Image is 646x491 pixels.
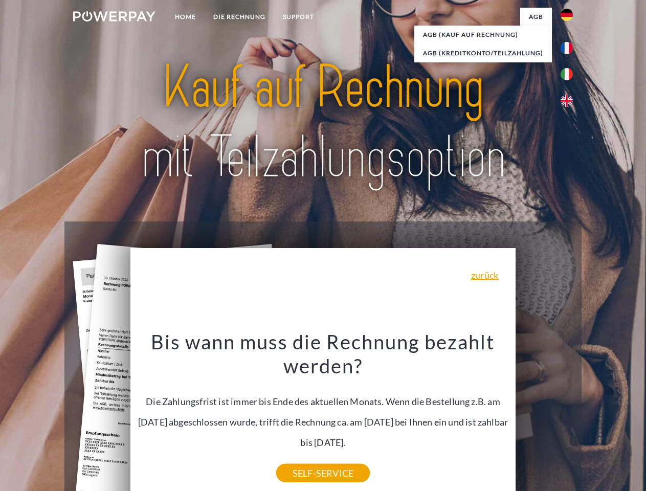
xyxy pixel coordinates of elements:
[561,9,573,21] img: de
[471,271,498,280] a: zurück
[414,44,552,62] a: AGB (Kreditkonto/Teilzahlung)
[73,11,155,21] img: logo-powerpay-white.svg
[561,42,573,54] img: fr
[137,329,510,378] h3: Bis wann muss die Rechnung bezahlt werden?
[561,95,573,107] img: en
[166,8,205,26] a: Home
[274,8,323,26] a: SUPPORT
[205,8,274,26] a: DIE RECHNUNG
[414,26,552,44] a: AGB (Kauf auf Rechnung)
[276,464,370,482] a: SELF-SERVICE
[561,68,573,80] img: it
[98,49,548,196] img: title-powerpay_de.svg
[137,329,510,473] div: Die Zahlungsfrist ist immer bis Ende des aktuellen Monats. Wenn die Bestellung z.B. am [DATE] abg...
[520,8,552,26] a: agb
